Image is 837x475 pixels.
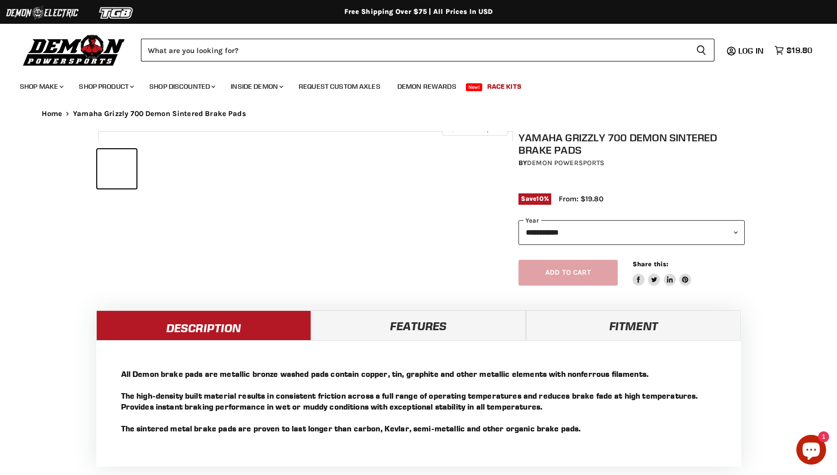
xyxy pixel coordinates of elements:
a: Request Custom Axles [291,76,388,97]
a: Shop Make [12,76,69,97]
a: Demon Rewards [390,76,464,97]
span: From: $19.80 [559,194,603,203]
img: TGB Logo 2 [79,3,154,22]
a: Inside Demon [223,76,289,97]
nav: Breadcrumbs [22,110,816,118]
span: $19.80 [786,46,812,55]
p: All Demon brake pads are metallic bronze washed pads contain copper, tin, graphite and other meta... [121,368,716,434]
div: Free Shipping Over $75 | All Prices In USD [22,7,816,16]
span: Share this: [633,260,668,268]
a: Log in [734,46,770,55]
aside: Share this: [633,260,692,286]
div: by [518,158,745,169]
select: year [518,220,745,244]
a: Fitment [526,310,741,340]
input: Search [141,39,688,61]
a: Features [311,310,526,340]
a: Shop Discounted [142,76,221,97]
a: Race Kits [480,76,529,97]
span: Yamaha Grizzly 700 Demon Sintered Brake Pads [73,110,246,118]
button: Yamaha Grizzly 700 Demon Sintered Brake Pads thumbnail [182,149,221,188]
a: Home [42,110,63,118]
button: Yamaha Grizzly 700 Demon Sintered Brake Pads thumbnail [139,149,179,188]
a: Description [96,310,311,340]
h1: Yamaha Grizzly 700 Demon Sintered Brake Pads [518,131,745,156]
img: Demon Electric Logo 2 [5,3,79,22]
inbox-online-store-chat: Shopify online store chat [793,435,829,467]
ul: Main menu [12,72,810,97]
img: Demon Powersports [20,32,129,67]
a: Shop Product [71,76,140,97]
button: Yamaha Grizzly 700 Demon Sintered Brake Pads thumbnail [97,149,136,188]
button: Search [688,39,714,61]
span: 10 [536,195,543,202]
span: Save % [518,193,551,204]
button: Yamaha Grizzly 700 Demon Sintered Brake Pads thumbnail [224,149,263,188]
span: Log in [738,46,764,56]
a: $19.80 [770,43,817,58]
form: Product [141,39,714,61]
span: Click to expand [447,125,502,132]
a: Demon Powersports [527,159,604,167]
span: New! [466,83,483,91]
